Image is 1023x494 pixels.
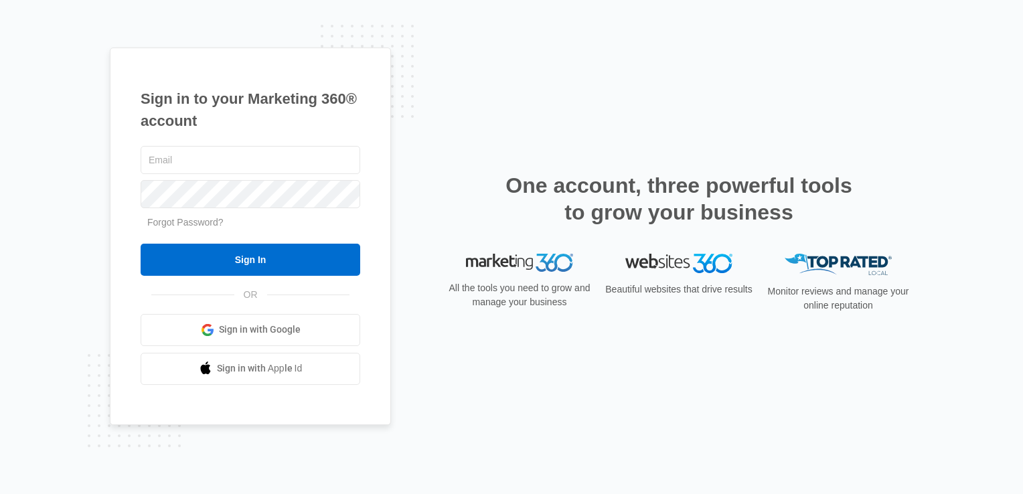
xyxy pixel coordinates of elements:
[445,281,595,309] p: All the tools you need to grow and manage your business
[763,284,913,313] p: Monitor reviews and manage your online reputation
[141,353,360,385] a: Sign in with Apple Id
[219,323,301,337] span: Sign in with Google
[785,254,892,276] img: Top Rated Local
[217,361,303,376] span: Sign in with Apple Id
[141,146,360,174] input: Email
[501,172,856,226] h2: One account, three powerful tools to grow your business
[466,254,573,272] img: Marketing 360
[147,217,224,228] a: Forgot Password?
[141,88,360,132] h1: Sign in to your Marketing 360® account
[625,254,732,273] img: Websites 360
[141,244,360,276] input: Sign In
[604,282,754,297] p: Beautiful websites that drive results
[234,288,267,302] span: OR
[141,314,360,346] a: Sign in with Google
